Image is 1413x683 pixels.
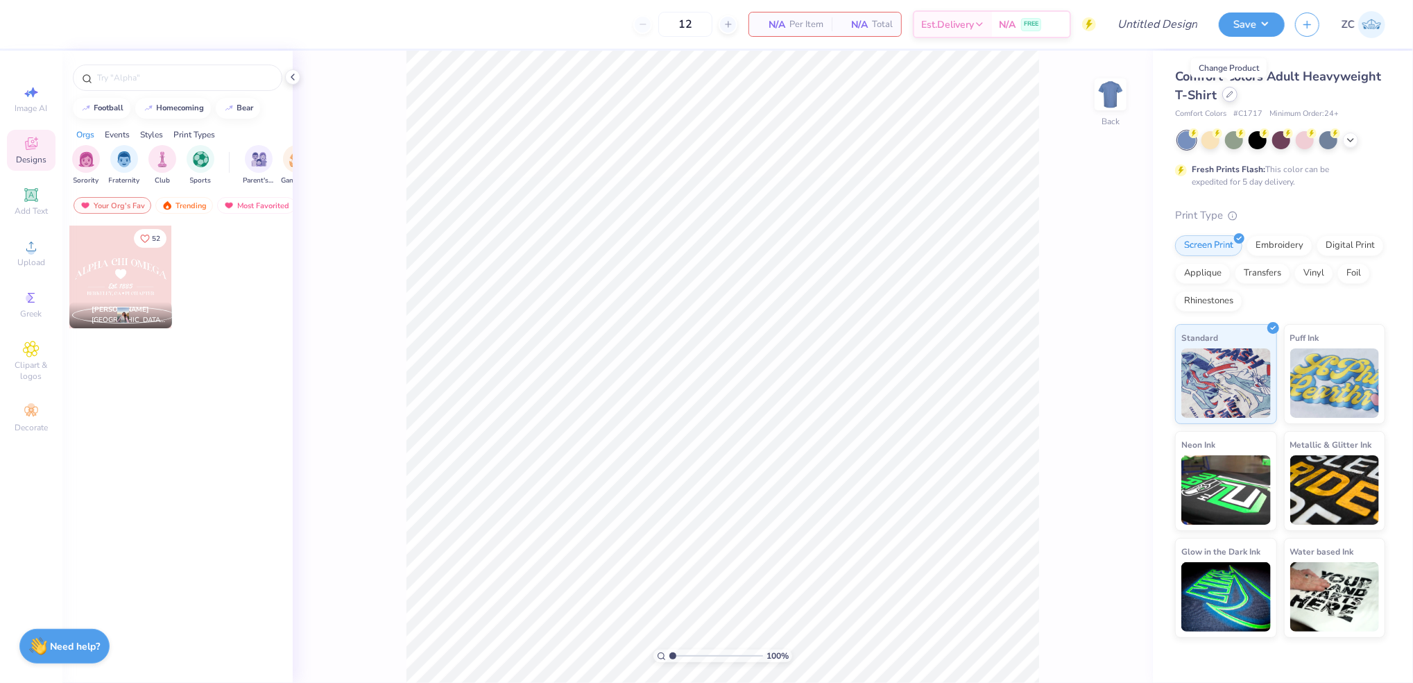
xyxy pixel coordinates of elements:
span: Designs [16,154,46,165]
span: Greek [21,308,42,319]
div: bear [237,104,254,112]
span: Club [155,176,170,186]
img: most_fav.gif [80,201,91,210]
strong: Fresh Prints Flash: [1192,164,1265,175]
span: Total [872,17,893,32]
img: Back [1097,81,1124,108]
span: Upload [17,257,45,268]
div: Most Favorited [217,197,296,214]
div: Embroidery [1247,235,1312,256]
span: Add Text [15,205,48,217]
div: filter for Game Day [281,145,313,186]
div: Vinyl [1294,263,1333,284]
button: filter button [281,145,313,186]
span: Game Day [281,176,313,186]
div: filter for Fraternity [109,145,140,186]
div: filter for Club [148,145,176,186]
span: [PERSON_NAME] [92,305,149,314]
button: filter button [187,145,214,186]
span: N/A [840,17,868,32]
span: Glow in the Dark Ink [1181,544,1260,559]
div: Styles [140,128,163,141]
span: Puff Ink [1290,330,1319,345]
button: filter button [72,145,100,186]
span: Image AI [15,103,48,114]
span: Decorate [15,422,48,433]
div: Print Types [173,128,215,141]
img: Game Day Image [289,151,305,167]
button: homecoming [135,98,211,119]
div: Applique [1175,263,1231,284]
span: # C1717 [1233,108,1262,120]
span: ZC [1342,17,1355,33]
div: Print Type [1175,208,1385,224]
button: Like [134,229,166,248]
button: filter button [243,145,275,186]
span: N/A [757,17,785,32]
div: Rhinestones [1175,291,1242,312]
span: 100 % [767,650,789,662]
a: ZC [1342,11,1385,38]
span: Clipart & logos [7,360,55,382]
div: filter for Sorority [72,145,100,186]
div: Events [105,128,130,141]
button: bear [216,98,260,119]
img: Standard [1181,348,1271,418]
div: Foil [1337,263,1370,284]
div: Transfers [1235,263,1290,284]
span: Sports [190,176,212,186]
img: trend_line.gif [223,104,234,112]
button: filter button [109,145,140,186]
span: Est. Delivery [921,17,974,32]
img: trend_line.gif [143,104,154,112]
span: Standard [1181,330,1218,345]
img: trending.gif [162,201,173,210]
span: Water based Ink [1290,544,1354,559]
span: FREE [1024,19,1038,29]
span: N/A [999,17,1016,32]
img: Neon Ink [1181,455,1271,525]
div: Orgs [76,128,94,141]
span: Sorority [74,176,99,186]
img: trend_line.gif [80,104,92,112]
div: football [94,104,124,112]
div: filter for Parent's Weekend [243,145,275,186]
input: Untitled Design [1106,10,1208,38]
button: Save [1219,12,1285,37]
span: [GEOGRAPHIC_DATA], [GEOGRAPHIC_DATA][US_STATE] [92,315,166,326]
span: Minimum Order: 24 + [1269,108,1339,120]
div: Change Product [1191,58,1267,78]
img: most_fav.gif [223,201,234,210]
button: filter button [148,145,176,186]
img: Sorority Image [78,151,94,167]
input: Try "Alpha" [96,71,273,85]
div: Your Org's Fav [74,197,151,214]
img: Glow in the Dark Ink [1181,562,1271,632]
img: Fraternity Image [117,151,132,167]
img: Water based Ink [1290,562,1380,632]
span: Comfort Colors [1175,108,1226,120]
img: Sports Image [193,151,209,167]
img: Club Image [155,151,170,167]
span: Per Item [789,17,823,32]
span: Fraternity [109,176,140,186]
input: – – [658,12,712,37]
img: Zoe Chan [1358,11,1385,38]
div: Digital Print [1317,235,1384,256]
span: Comfort Colors Adult Heavyweight T-Shirt [1175,68,1381,103]
img: Parent's Weekend Image [251,151,267,167]
div: This color can be expedited for 5 day delivery. [1192,163,1362,188]
div: Screen Print [1175,235,1242,256]
div: Back [1102,115,1120,128]
strong: Need help? [51,640,101,653]
img: Metallic & Glitter Ink [1290,455,1380,525]
span: Metallic & Glitter Ink [1290,437,1372,452]
span: Parent's Weekend [243,176,275,186]
div: Trending [155,197,213,214]
span: 52 [152,235,160,242]
img: Puff Ink [1290,348,1380,418]
div: filter for Sports [187,145,214,186]
div: homecoming [157,104,205,112]
span: Neon Ink [1181,437,1215,452]
button: football [73,98,130,119]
